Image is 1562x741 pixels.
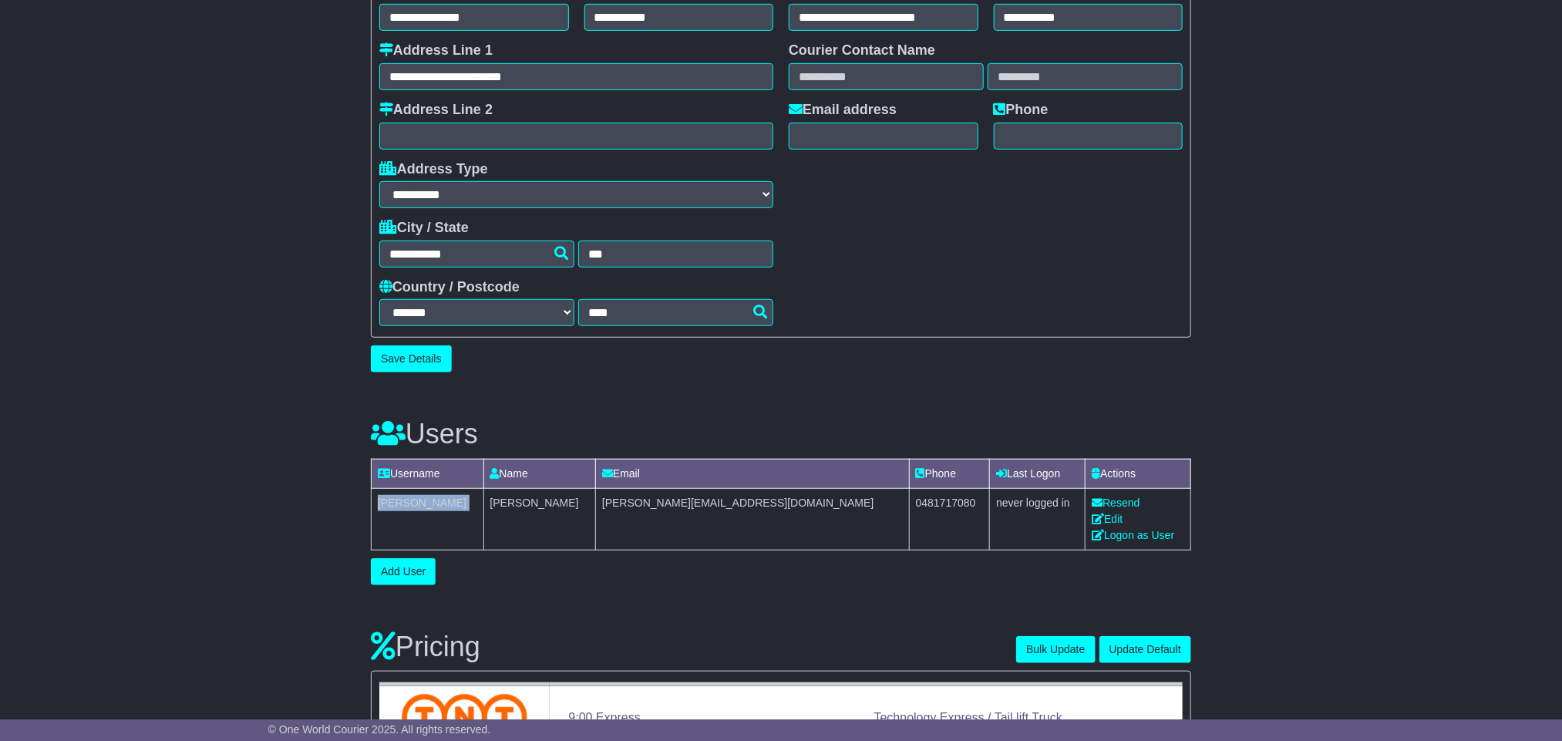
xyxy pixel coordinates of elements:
[789,42,935,59] label: Courier Contact Name
[268,723,491,736] span: © One World Courier 2025. All rights reserved.
[1092,497,1140,509] a: Resend
[909,459,989,488] td: Phone
[379,279,520,296] label: Country / Postcode
[379,102,493,119] label: Address Line 2
[1092,529,1174,541] a: Logon as User
[379,220,469,237] label: City / State
[1099,636,1191,663] button: Update Default
[483,488,596,550] td: [PERSON_NAME]
[1086,459,1191,488] td: Actions
[874,711,1062,724] a: Technology Express / Tail lift Truck
[990,459,1086,488] td: Last Logon
[994,102,1049,119] label: Phone
[1092,513,1123,525] a: Edit
[402,694,527,740] img: TNT Domestic
[568,711,640,724] a: 9:00 Express
[1016,636,1095,663] button: Bulk Update
[990,488,1086,550] td: never logged in
[596,459,910,488] td: Email
[483,459,596,488] td: Name
[371,558,436,585] button: Add User
[371,345,452,372] button: Save Details
[371,419,1191,450] h3: Users
[371,632,1016,662] h3: Pricing
[789,102,897,119] label: Email address
[372,488,484,550] td: [PERSON_NAME]
[596,488,910,550] td: [PERSON_NAME][EMAIL_ADDRESS][DOMAIN_NAME]
[372,459,484,488] td: Username
[909,488,989,550] td: 0481717080
[379,161,488,178] label: Address Type
[379,42,493,59] label: Address Line 1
